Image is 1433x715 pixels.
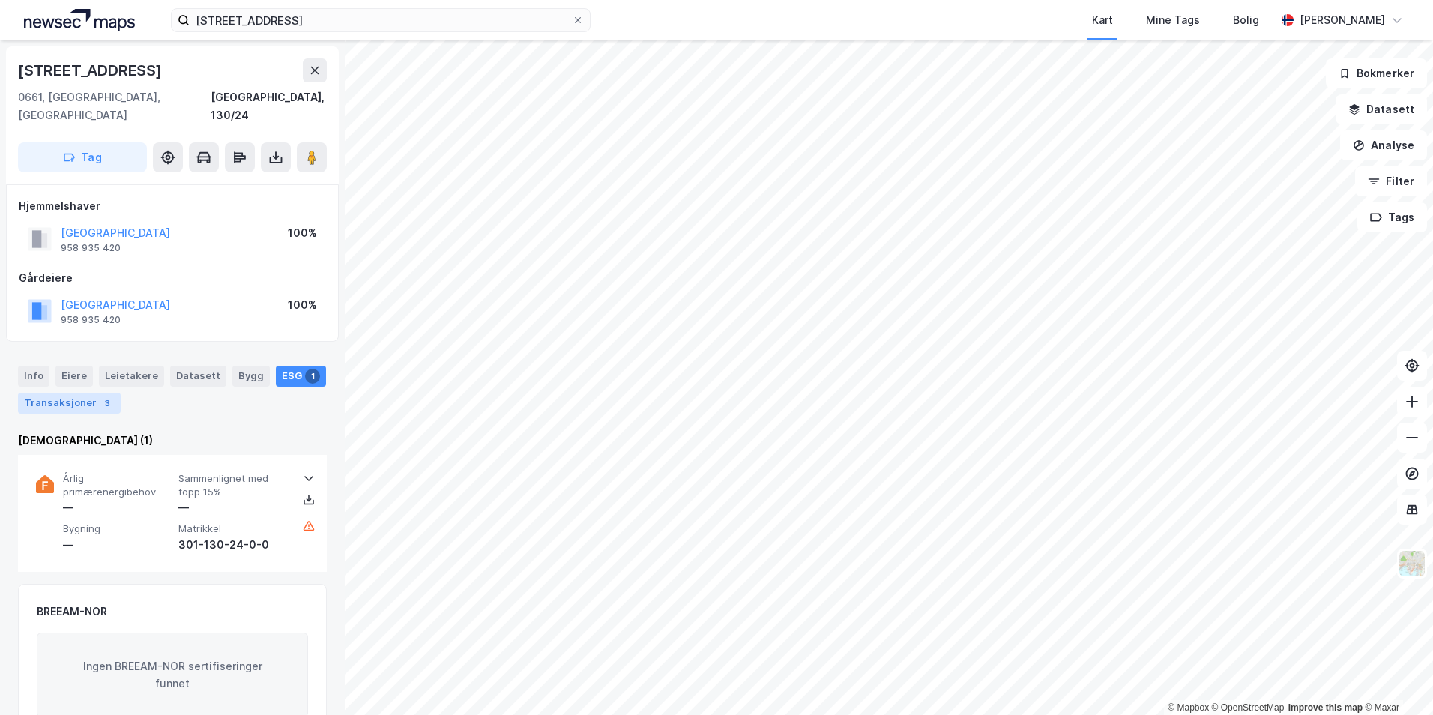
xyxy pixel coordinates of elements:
span: Årlig primærenergibehov [63,472,172,498]
img: Z [1398,549,1426,578]
iframe: Chat Widget [1358,643,1433,715]
div: Bolig [1233,11,1259,29]
button: Analyse [1340,130,1427,160]
div: — [178,498,288,516]
div: [STREET_ADDRESS] [18,58,165,82]
div: 3 [100,396,115,411]
div: Info [18,366,49,387]
a: Improve this map [1288,702,1363,713]
div: [PERSON_NAME] [1300,11,1385,29]
a: OpenStreetMap [1212,702,1285,713]
div: 1 [305,369,320,384]
div: 958 935 420 [61,242,121,254]
button: Tags [1357,202,1427,232]
div: Mine Tags [1146,11,1200,29]
div: [GEOGRAPHIC_DATA], 130/24 [211,88,327,124]
div: Eiere [55,366,93,387]
div: Kontrollprogram for chat [1358,643,1433,715]
input: Søk på adresse, matrikkel, gårdeiere, leietakere eller personer [190,9,572,31]
button: Datasett [1336,94,1427,124]
div: Datasett [170,366,226,387]
div: 100% [288,296,317,314]
div: Kart [1092,11,1113,29]
div: 100% [288,224,317,242]
span: Sammenlignet med topp 15% [178,472,288,498]
div: BREEAM-NOR [37,603,107,621]
div: Leietakere [99,366,164,387]
span: Matrikkel [178,522,288,535]
span: Bygning [63,522,172,535]
div: Transaksjoner [18,393,121,414]
a: Mapbox [1168,702,1209,713]
div: — [63,536,172,554]
div: 0661, [GEOGRAPHIC_DATA], [GEOGRAPHIC_DATA] [18,88,211,124]
div: 958 935 420 [61,314,121,326]
div: [DEMOGRAPHIC_DATA] (1) [18,432,327,450]
button: Tag [18,142,147,172]
div: ESG [276,366,326,387]
div: — [63,498,172,516]
img: logo.a4113a55bc3d86da70a041830d287a7e.svg [24,9,135,31]
div: Gårdeiere [19,269,326,287]
div: Bygg [232,366,270,387]
div: Hjemmelshaver [19,197,326,215]
button: Bokmerker [1326,58,1427,88]
button: Filter [1355,166,1427,196]
div: 301-130-24-0-0 [178,536,288,554]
